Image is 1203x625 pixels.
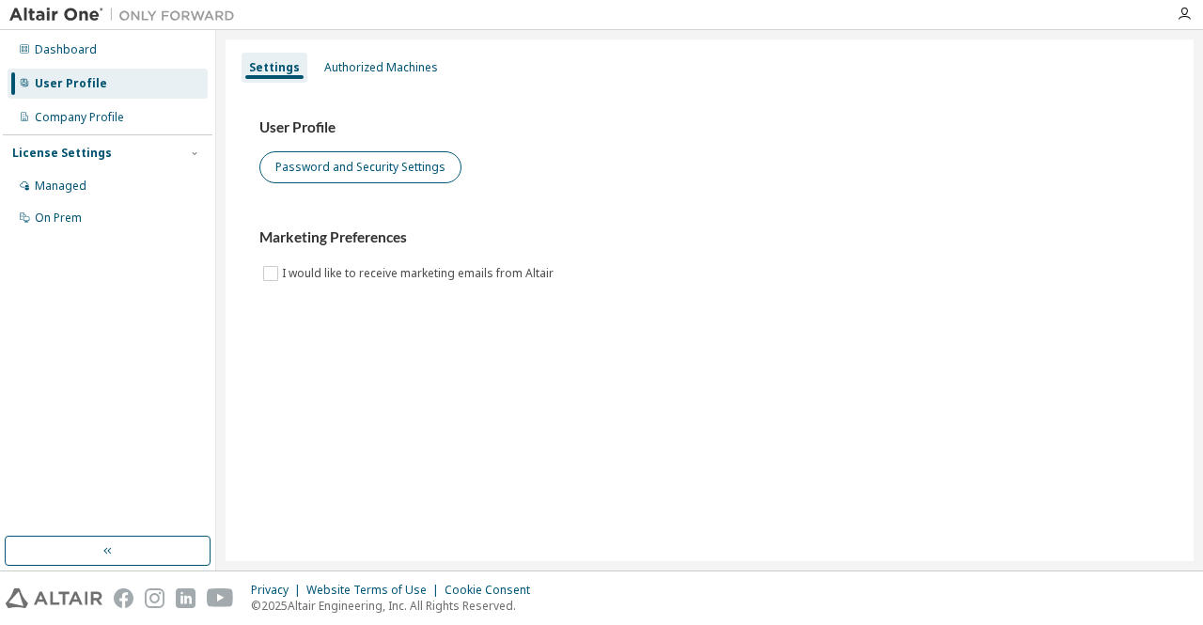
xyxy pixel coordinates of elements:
[12,146,112,161] div: License Settings
[6,588,102,608] img: altair_logo.svg
[282,262,557,285] label: I would like to receive marketing emails from Altair
[306,583,445,598] div: Website Terms of Use
[35,179,86,194] div: Managed
[251,598,541,614] p: © 2025 Altair Engineering, Inc. All Rights Reserved.
[35,42,97,57] div: Dashboard
[324,60,438,75] div: Authorized Machines
[9,6,244,24] img: Altair One
[145,588,164,608] img: instagram.svg
[207,588,234,608] img: youtube.svg
[35,211,82,226] div: On Prem
[114,588,133,608] img: facebook.svg
[259,118,1160,137] h3: User Profile
[259,228,1160,247] h3: Marketing Preferences
[251,583,306,598] div: Privacy
[249,60,300,75] div: Settings
[176,588,195,608] img: linkedin.svg
[35,110,124,125] div: Company Profile
[35,76,107,91] div: User Profile
[259,151,461,183] button: Password and Security Settings
[445,583,541,598] div: Cookie Consent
